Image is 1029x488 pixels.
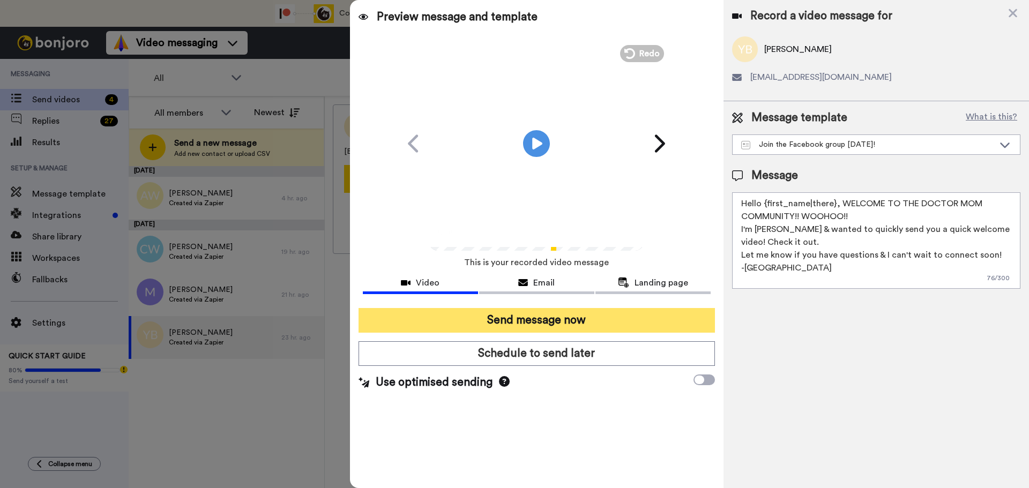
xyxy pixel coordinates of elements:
span: Message template [751,110,847,126]
textarea: Hello {first_name|there}, WELCOME TO THE DOCTOR MOM COMMUNITY!! WOOHOO!! I'm [PERSON_NAME] & want... [732,192,1020,289]
span: Email [533,276,555,289]
div: Join the Facebook group [DATE]! [741,139,994,150]
span: / [458,226,461,238]
span: Use optimised sending [376,374,493,391]
button: Send message now [359,308,715,333]
span: 0:00 [437,226,456,238]
button: Schedule to send later [359,341,715,366]
span: 1:26 [464,226,482,238]
span: Message [751,168,798,184]
span: Landing page [635,276,688,289]
span: This is your recorded video message [464,251,609,274]
img: Message-temps.svg [741,141,750,149]
button: What is this? [963,110,1020,126]
span: Video [416,276,439,289]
